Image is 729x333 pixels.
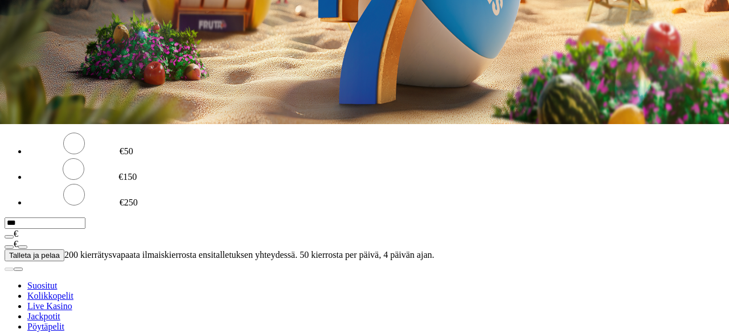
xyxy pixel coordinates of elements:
[5,249,64,261] button: Talleta ja pelaa
[14,229,18,239] span: €
[27,281,57,290] a: Suositut
[27,322,64,331] span: Pöytäpelit
[64,250,435,260] span: 200 kierrätysvapaata ilmaiskierrosta ensitalletuksen yhteydessä. 50 kierrosta per päivä, 4 päivän...
[120,198,138,207] label: €250
[5,235,14,239] button: eye icon
[120,146,133,156] label: €50
[27,301,72,311] a: Live Kasino
[14,268,23,271] button: next slide
[18,245,27,249] button: plus icon
[14,239,18,249] span: €
[27,311,60,321] a: Jackpotit
[5,268,14,271] button: prev slide
[9,251,60,260] span: Talleta ja pelaa
[5,245,14,249] button: minus icon
[27,291,73,301] a: Kolikkopelit
[118,172,137,182] label: €150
